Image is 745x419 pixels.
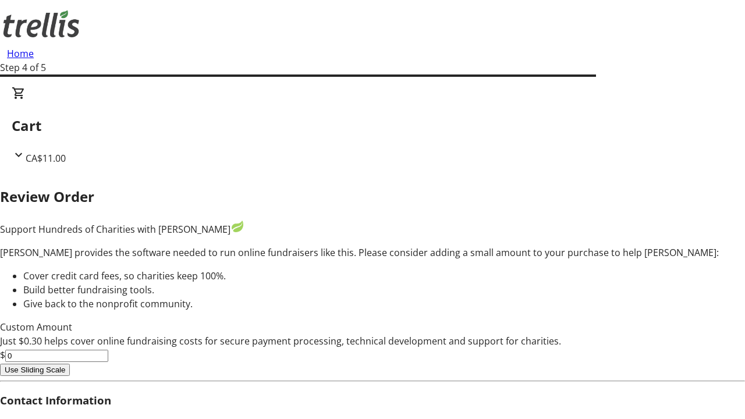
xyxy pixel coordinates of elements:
span: CA$11.00 [26,152,66,165]
li: Cover credit card fees, so charities keep 100%. [23,269,745,283]
li: Give back to the nonprofit community. [23,297,745,311]
h2: Cart [12,115,733,136]
div: CartCA$11.00 [12,86,733,165]
li: Build better fundraising tools. [23,283,745,297]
